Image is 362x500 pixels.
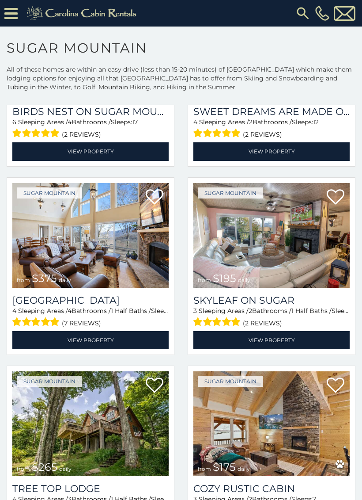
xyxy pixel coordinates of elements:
a: [PHONE_NUMBER] [313,6,332,21]
span: (2 reviews) [62,129,101,140]
a: View Property [193,331,350,349]
a: Cozy Rustic Cabin from $175 daily [193,371,350,476]
span: 4 [68,307,72,315]
span: 3 [193,307,197,315]
a: Cozy Rustic Cabin [193,483,350,495]
span: 4 [193,118,197,126]
a: Tree Top Lodge [12,483,169,495]
img: Tree Top Lodge [12,371,169,476]
a: Skyleaf on Sugar [193,294,350,306]
span: from [198,466,211,472]
a: Add to favorites [146,188,163,207]
div: Sleeping Areas / Bathrooms / Sleeps: [193,306,350,329]
a: Birds Nest On Sugar Mountain [12,106,169,118]
div: Sleeping Areas / Bathrooms / Sleeps: [193,118,350,140]
span: from [17,277,30,283]
span: daily [238,466,250,472]
img: Little Sugar Haven [12,183,169,288]
a: View Property [12,142,169,160]
span: 2 [249,307,252,315]
span: daily [59,466,72,472]
a: Add to favorites [327,377,344,395]
span: 12 [313,118,319,126]
span: $195 [213,272,236,285]
a: Tree Top Lodge from $265 daily [12,371,169,476]
a: Sugar Mountain [17,187,82,198]
span: 2 [249,118,253,126]
img: Khaki-logo.png [22,4,144,22]
a: Add to favorites [146,377,163,395]
span: $175 [213,461,236,473]
span: (2 reviews) [243,317,282,329]
div: Sleeping Areas / Bathrooms / Sleeps: [12,306,169,329]
a: Sugar Mountain [17,376,82,387]
span: from [17,466,30,472]
span: 17 [132,118,138,126]
span: daily [238,277,250,283]
span: 1 Half Baths / [111,307,151,315]
span: daily [59,277,71,283]
img: Cozy Rustic Cabin [193,371,350,476]
span: (2 reviews) [243,129,282,140]
a: Little Sugar Haven from $375 daily [12,183,169,288]
a: Sugar Mountain [198,187,263,198]
a: View Property [193,142,350,160]
h3: Little Sugar Haven [12,294,169,306]
span: $375 [32,272,57,285]
span: 1 Half Baths / [291,307,332,315]
span: 4 [12,307,16,315]
a: Add to favorites [327,188,344,207]
img: search-regular.svg [295,5,311,21]
span: 4 [68,118,72,126]
div: Sleeping Areas / Bathrooms / Sleeps: [12,118,169,140]
img: Skyleaf on Sugar [193,183,350,288]
span: $265 [32,461,57,473]
span: (7 reviews) [62,317,101,329]
a: Sugar Mountain [198,376,263,387]
span: from [198,277,211,283]
a: Skyleaf on Sugar from $195 daily [193,183,350,288]
a: Sweet Dreams Are Made Of Skis [193,106,350,118]
span: 6 [12,118,16,126]
a: [GEOGRAPHIC_DATA] [12,294,169,306]
a: View Property [12,331,169,349]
